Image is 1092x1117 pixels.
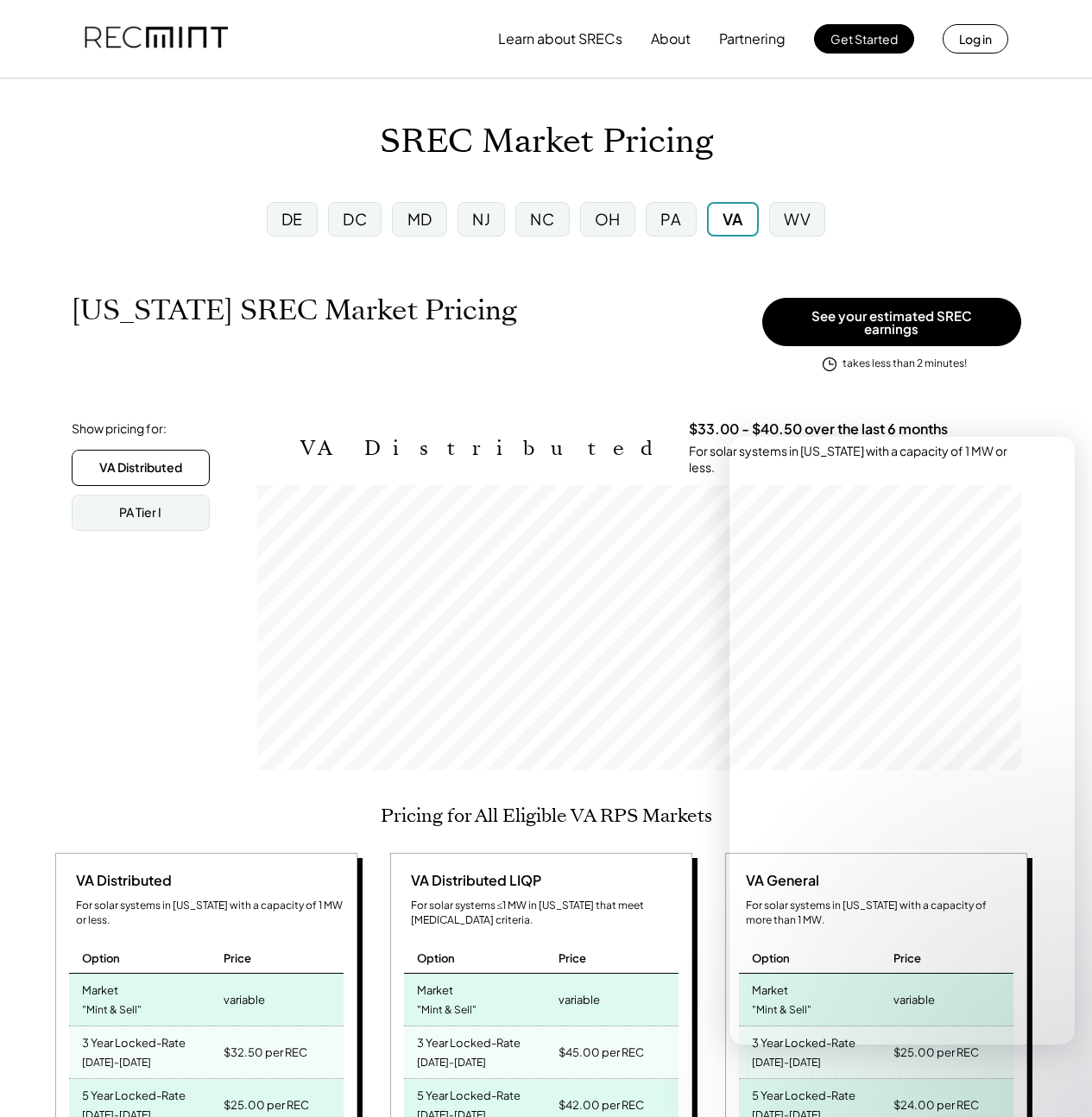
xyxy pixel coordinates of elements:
[417,978,453,998] div: Market
[893,1040,979,1064] div: $25.00 per REC
[417,999,477,1022] div: "Mint & Sell"
[417,950,455,966] div: Option
[559,988,600,1012] div: variable
[762,298,1021,346] button: See your estimated SREC earnings
[417,1031,521,1051] div: 3 Year Locked-Rate
[76,899,344,928] div: For solar systems in [US_STATE] with a capacity of 1 MW or less.
[381,805,712,827] h2: Pricing for All Eligible VA RPS Markets
[498,22,622,56] button: Learn about SRECs
[224,988,265,1012] div: variable
[723,208,743,230] div: VA
[82,1083,186,1103] div: 5 Year Locked-Rate
[530,208,554,230] div: NC
[380,122,713,162] h1: SREC Market Pricing
[99,459,182,476] div: VA Distributed
[72,293,517,327] h1: [US_STATE] SREC Market Pricing
[343,208,367,230] div: DC
[82,1031,186,1051] div: 3 Year Locked-Rate
[689,420,948,439] h3: $33.00 - $40.50 over the last 6 months
[82,950,120,966] div: Option
[72,420,167,438] div: Show pricing for:
[943,24,1008,54] button: Log in
[893,1093,979,1117] div: $24.00 per REC
[417,1051,486,1075] div: [DATE]-[DATE]
[82,978,118,998] div: Market
[843,357,967,371] div: takes less than 2 minutes!
[82,999,142,1022] div: "Mint & Sell"
[411,899,679,928] div: For solar systems ≤1 MW in [US_STATE] that meet [MEDICAL_DATA] criteria.
[472,208,490,230] div: NJ
[651,22,691,56] button: About
[752,1051,821,1075] div: [DATE]-[DATE]
[719,22,786,56] button: Partnering
[85,9,228,68] img: recmint-logotype%403x.png
[1033,1058,1075,1100] iframe: To enrich screen reader interactions, please activate Accessibility in Grammarly extension settings
[417,1083,521,1103] div: 5 Year Locked-Rate
[559,950,586,966] div: Price
[404,871,541,890] div: VA Distributed LIQP
[814,24,914,54] button: Get Started
[752,1083,855,1103] div: 5 Year Locked-Rate
[82,1051,151,1075] div: [DATE]-[DATE]
[224,1093,309,1117] div: $25.00 per REC
[224,1040,307,1064] div: $32.50 per REC
[660,208,681,230] div: PA
[689,443,1021,476] div: For solar systems in [US_STATE] with a capacity of 1 MW or less.
[595,208,621,230] div: OH
[69,871,172,890] div: VA Distributed
[784,208,811,230] div: WV
[224,950,251,966] div: Price
[729,437,1075,1044] iframe: To enrich screen reader interactions, please activate Accessibility in Grammarly extension settings
[300,436,663,461] h2: VA Distributed
[559,1040,644,1064] div: $45.00 per REC
[119,504,161,521] div: PA Tier I
[281,208,303,230] div: DE
[407,208,432,230] div: MD
[559,1093,644,1117] div: $42.00 per REC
